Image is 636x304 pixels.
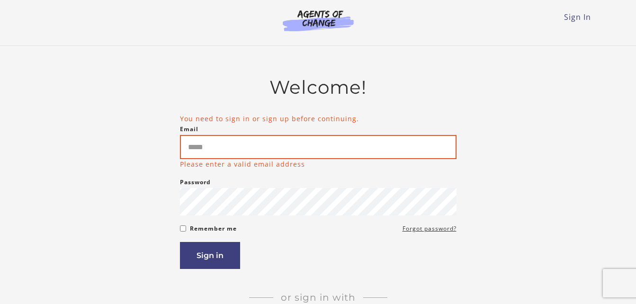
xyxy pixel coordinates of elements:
label: Password [180,177,211,188]
button: Sign in [180,242,240,269]
a: Sign In [564,12,591,22]
label: Email [180,124,198,135]
li: You need to sign in or sign up before continuing. [180,114,457,124]
img: Agents of Change Logo [273,9,364,31]
label: Remember me [190,223,237,234]
h2: Welcome! [180,76,457,98]
p: Please enter a valid email address [180,159,305,169]
span: Or sign in with [273,292,363,303]
a: Forgot password? [403,223,457,234]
